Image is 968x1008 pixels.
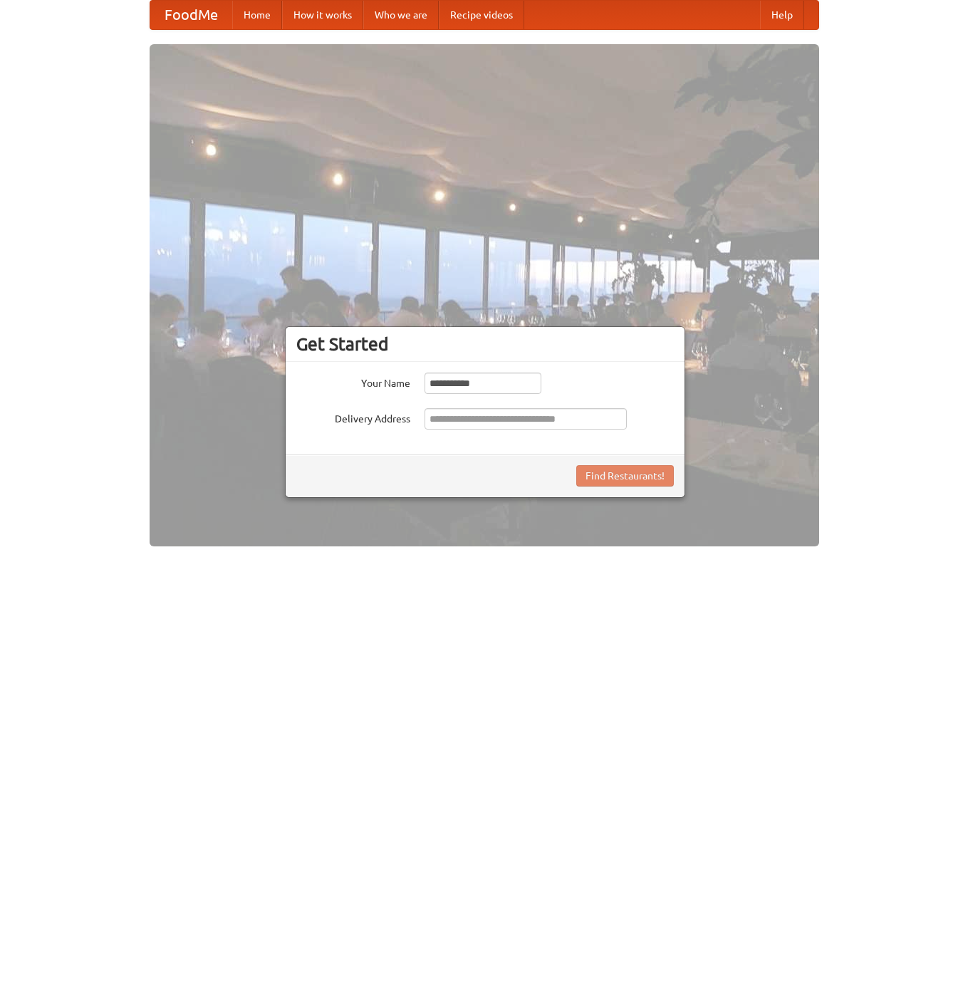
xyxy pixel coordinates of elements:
[296,408,410,426] label: Delivery Address
[576,465,674,487] button: Find Restaurants!
[363,1,439,29] a: Who we are
[232,1,282,29] a: Home
[296,333,674,355] h3: Get Started
[296,373,410,390] label: Your Name
[760,1,804,29] a: Help
[282,1,363,29] a: How it works
[439,1,524,29] a: Recipe videos
[150,1,232,29] a: FoodMe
